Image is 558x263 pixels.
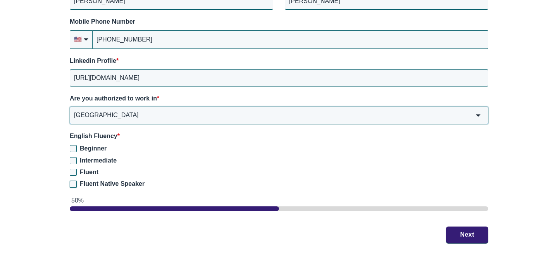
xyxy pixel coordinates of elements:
[70,18,135,25] span: Mobile Phone Number
[70,169,77,176] input: Fluent
[70,133,117,139] span: English Fluency
[446,227,488,243] button: Next
[71,196,488,205] div: 50%
[70,95,157,102] span: Are you authorized to work in
[80,180,145,187] span: Fluent Native Speaker
[70,206,488,211] div: page 1 of 2
[74,35,82,44] span: flag
[70,145,77,152] input: Beginner
[70,157,77,164] input: Intermediate
[80,157,117,164] span: Intermediate
[80,145,107,152] span: Beginner
[80,169,98,175] span: Fluent
[70,181,77,188] input: Fluent Native Speaker
[70,57,116,64] span: Linkedin Profile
